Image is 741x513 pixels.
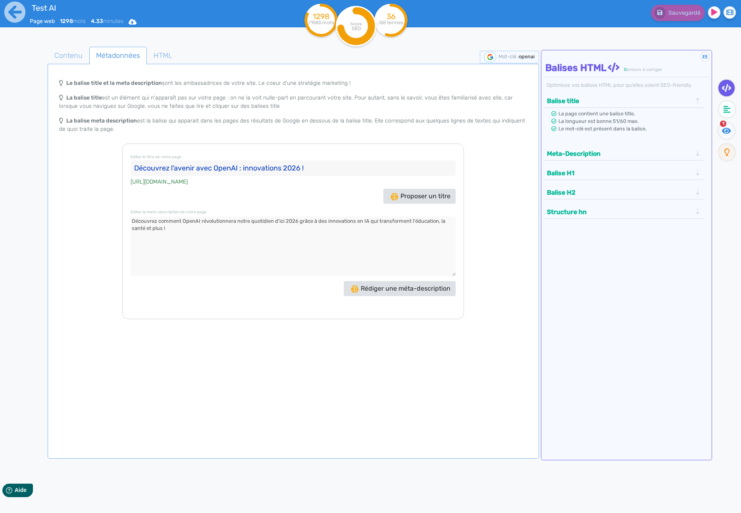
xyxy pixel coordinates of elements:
[66,117,137,124] b: La balise meta description
[30,2,252,14] input: title
[378,20,403,25] tspan: /65 termes
[351,285,450,292] span: Rédiger une méta-description
[313,12,329,21] tspan: 1298
[131,161,456,176] input: Le titre de votre contenu
[59,94,527,110] p: est un élément qui n'apparaît pas sur votre page : on ne la voit nulle-part en parcourant votre s...
[545,167,695,180] button: Balise H1
[651,5,705,21] button: Sauvegardé
[391,192,450,200] span: Proposer un titre
[66,94,102,101] b: La balise title
[668,10,701,16] span: Sauvegardé
[131,210,206,214] small: Editer la meta-description de votre page
[59,79,527,87] p: sont les ambassadrices de votre site, Le coeur d'une stratégie marketing !
[383,189,456,204] button: Proposer un titre
[59,117,527,133] p: est la balise qui apparait dans les pages des résultats de Google en dessous de la balise title. ...
[60,18,73,25] b: 1298
[545,147,703,160] div: Meta-Description
[387,12,395,21] tspan: 36
[48,45,89,66] span: Contenu
[484,52,496,62] img: google-serp-logo.png
[89,47,147,65] a: Métadonnées
[545,94,695,107] button: Balise title
[558,126,647,132] span: Le mot-clé est présent dans la balise.
[627,67,662,72] span: erreurs à corriger
[545,186,703,199] div: Balise H2
[545,205,703,218] div: Structure hn
[545,167,703,180] div: Balise H1
[91,18,103,25] b: 4.33
[91,18,123,25] span: minutes
[519,54,535,59] span: openai
[624,67,627,72] span: 0
[344,281,456,296] button: Rédiger une méta-description
[498,54,519,59] span: Mot-clé :
[545,94,703,107] div: Balise title
[147,45,179,66] span: HTML
[30,18,55,25] span: Page web
[308,20,334,25] tspan: /1585 mots
[60,18,86,25] span: mots
[48,47,89,65] a: Contenu
[558,111,635,117] span: La page contient une balise title.
[545,205,695,218] button: Structure hn
[545,81,710,89] div: Optimisez vos balises HTML pour qu’elles soient SEO-friendly.
[350,21,362,27] tspan: Score
[720,121,726,127] span: 1
[558,118,639,124] span: La longueur est bonne 51/60 max.
[147,47,179,65] a: HTML
[66,80,162,86] b: Le balise title et la meta description
[351,25,360,31] tspan: SEO
[131,178,188,186] cite: [URL][DOMAIN_NAME]
[90,45,146,66] span: Métadonnées
[131,155,181,159] small: Editer le titre de votre page
[545,186,695,199] button: Balise H2
[545,62,710,74] h4: Balises HTML
[545,147,695,160] button: Meta-Description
